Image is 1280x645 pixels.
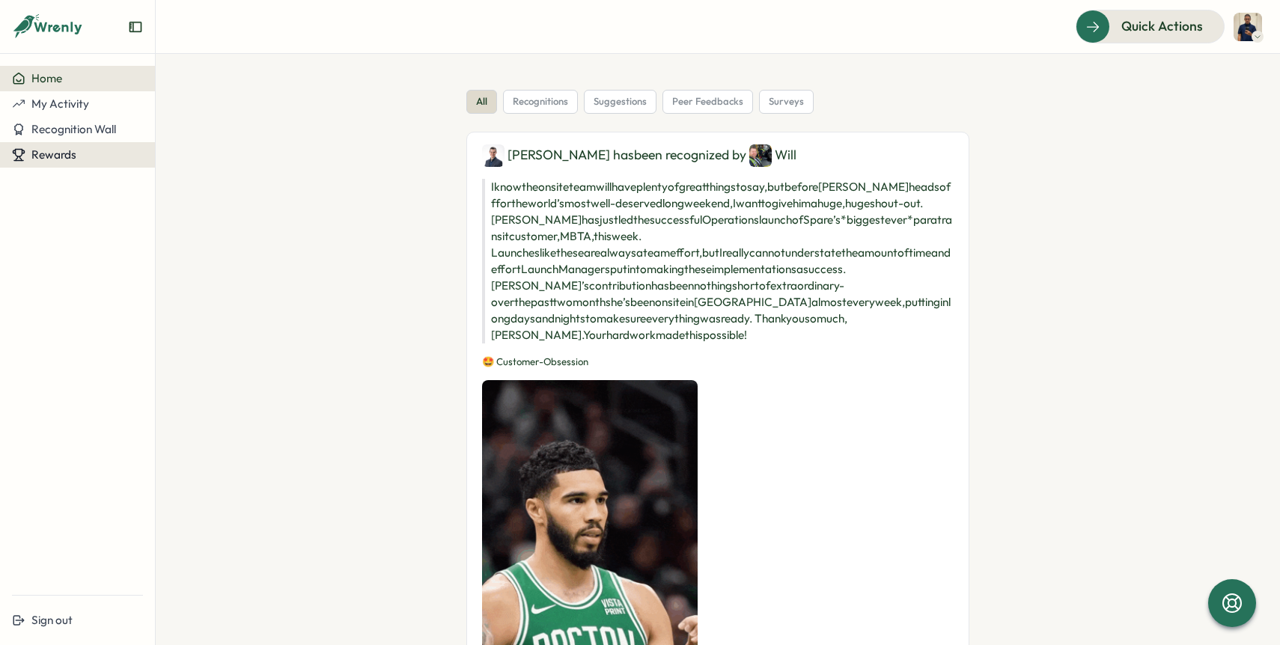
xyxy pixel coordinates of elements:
[749,144,796,167] div: Will
[482,355,954,369] p: 🤩 Customer-Obsession
[672,95,743,108] span: peer feedbacks
[31,71,62,85] span: Home
[482,179,954,343] p: I know the onsite team will have plenty of great things to say, but before [PERSON_NAME] heads of...
[31,122,116,136] span: Recognition Wall
[482,144,954,167] div: [PERSON_NAME] has been recognized by
[594,95,647,108] span: suggestions
[1076,10,1225,43] button: Quick Actions
[31,613,73,627] span: Sign out
[476,95,487,108] span: all
[749,144,772,167] img: Will van de Noort
[482,144,505,167] img: Tomas Chedrese
[1234,13,1262,41] img: Joe Panganiban
[769,95,804,108] span: surveys
[31,147,76,162] span: Rewards
[513,95,568,108] span: recognitions
[31,97,89,111] span: My Activity
[128,19,143,34] button: Expand sidebar
[1121,16,1203,36] span: Quick Actions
